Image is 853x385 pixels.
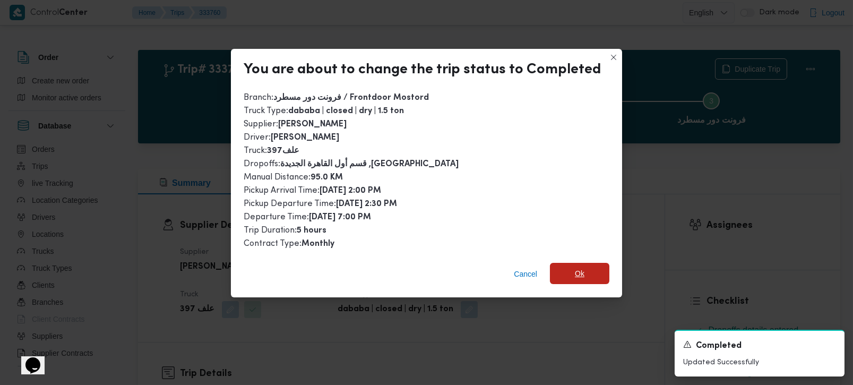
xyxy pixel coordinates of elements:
div: Notification [683,339,836,353]
span: Trip Duration : [244,226,326,235]
span: Completed [696,340,742,353]
span: Cancel [514,268,537,280]
button: Cancel [510,263,541,285]
span: Dropoffs : [244,160,459,168]
b: dababa | closed | dry | 1.5 ton [288,107,404,115]
b: علف397 [267,147,299,155]
button: Ok [550,263,609,284]
b: قسم أول القاهرة الجديدة ,[GEOGRAPHIC_DATA] [280,160,459,168]
b: [PERSON_NAME] [278,121,347,129]
span: Pickup Arrival Time : [244,186,381,195]
span: Pickup Departure Time : [244,200,397,208]
span: Departure Time : [244,213,371,221]
b: [DATE] 2:00 PM [320,187,381,195]
p: Updated Successfully [683,357,836,368]
span: Contract Type : [244,239,334,248]
b: فرونت دور مسطرد / Frontdoor Mostord [273,94,429,102]
b: 95.0 KM [311,174,343,182]
span: Truck : [244,147,299,155]
b: [DATE] 2:30 PM [336,200,397,208]
span: Supplier : [244,120,347,129]
b: [PERSON_NAME] [271,134,339,142]
button: Closes this modal window [607,51,620,64]
iframe: chat widget [11,343,45,374]
span: Ok [575,267,584,280]
span: Truck Type : [244,107,404,115]
span: Manual Distance : [244,173,343,182]
div: You are about to change the trip status to Completed [244,62,601,79]
b: [DATE] 7:00 PM [309,213,371,221]
b: 5 hours [297,227,326,235]
span: Driver : [244,133,339,142]
b: Monthly [301,240,334,248]
span: Branch : [244,93,429,102]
